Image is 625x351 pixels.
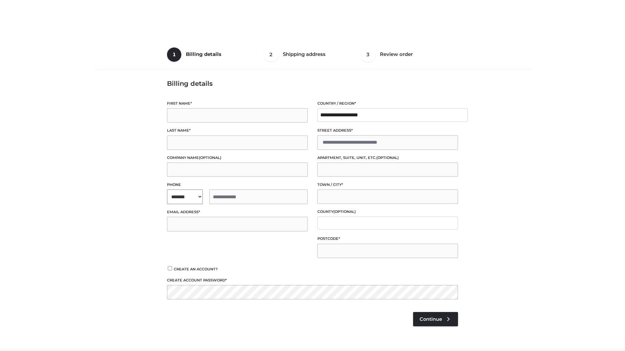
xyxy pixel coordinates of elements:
span: Create an account? [174,267,218,271]
span: (optional) [333,209,356,214]
span: Continue [420,316,442,322]
input: Create an account? [167,266,173,270]
label: Company name [167,155,308,161]
span: (optional) [199,155,221,160]
span: 1 [167,47,181,62]
span: Shipping address [283,51,326,57]
a: Continue [413,312,458,326]
label: Country / Region [317,100,458,107]
h3: Billing details [167,80,458,87]
label: Create account password [167,277,458,283]
label: Postcode [317,236,458,242]
label: Apartment, suite, unit, etc. [317,155,458,161]
label: Street address [317,127,458,134]
label: Phone [167,182,308,188]
span: (optional) [376,155,399,160]
label: Last name [167,127,308,134]
span: Billing details [186,51,221,57]
label: First name [167,100,308,107]
span: 2 [264,47,278,62]
label: County [317,209,458,215]
span: 3 [361,47,375,62]
span: Review order [380,51,413,57]
label: Email address [167,209,308,215]
label: Town / City [317,182,458,188]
